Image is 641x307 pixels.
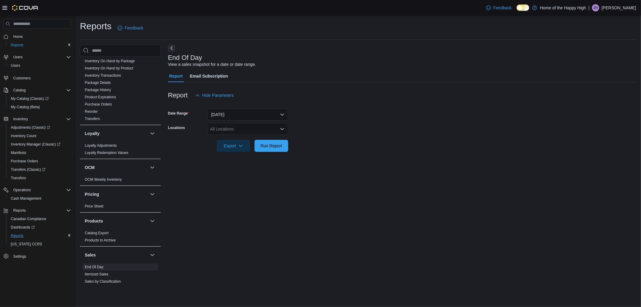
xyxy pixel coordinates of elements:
a: Reports [8,41,26,49]
a: Cash Management [8,195,44,202]
span: Customers [11,74,71,81]
p: Home of the Happy High [540,4,586,11]
h1: Reports [80,20,111,32]
span: Settings [11,253,71,260]
a: Customers [11,75,33,82]
span: Cash Management [8,195,71,202]
button: Reports [6,232,73,240]
a: Users [8,62,23,69]
div: Loyalty [80,142,161,159]
span: End Of Day [85,265,103,269]
div: View a sales snapshot for a date or date range. [168,61,256,68]
h3: Products [85,218,103,224]
p: [PERSON_NAME] [602,4,636,11]
span: Itemized Sales [85,272,108,277]
a: Purchase Orders [85,102,112,106]
a: Loyalty Redemption Values [85,151,128,155]
a: Sales by Classification [85,279,121,284]
span: Package Details [85,80,111,85]
button: Hide Parameters [193,89,236,101]
a: [US_STATE] CCRS [8,241,44,248]
span: Inventory Manager (Classic) [11,142,60,147]
span: Reports [8,41,71,49]
button: Catalog [1,86,73,94]
button: Products [85,218,148,224]
span: Inventory On Hand by Product [85,66,133,71]
a: Adjustments (Classic) [6,123,73,132]
span: JH [594,4,598,11]
a: Home [11,33,25,40]
span: Reports [11,207,71,214]
nav: Complex example [4,30,71,276]
span: Catalog Export [85,231,108,235]
span: Washington CCRS [8,241,71,248]
a: My Catalog (Beta) [8,103,42,111]
span: My Catalog (Classic) [8,95,71,102]
span: Loyalty Adjustments [85,143,117,148]
a: Price Sheet [85,204,103,208]
span: Inventory [11,115,71,123]
img: Cova [12,5,39,11]
a: Reorder [85,109,98,114]
span: [US_STATE] CCRS [11,242,42,247]
label: Date Range [168,111,189,116]
span: Catalog [11,87,71,94]
button: Inventory [11,115,30,123]
a: Adjustments (Classic) [8,124,53,131]
div: Products [80,229,161,246]
span: Manifests [8,149,71,156]
span: Run Report [261,143,282,149]
span: My Catalog (Beta) [11,105,40,109]
span: Manifests [11,150,26,155]
button: OCM [149,164,156,171]
a: Transfers (Classic) [8,166,48,173]
a: Feedback [484,2,514,14]
a: Sales by Day [85,287,106,291]
span: Report [169,70,183,82]
button: OCM [85,164,148,170]
button: Inventory [1,115,73,123]
a: Product Expirations [85,95,116,99]
div: Pricing [80,203,161,212]
h3: OCM [85,164,95,170]
button: Run Report [255,140,288,152]
h3: Pricing [85,191,99,197]
button: Manifests [6,149,73,157]
button: Operations [1,186,73,194]
span: Catalog [13,88,26,93]
span: OCM Weekly Inventory [85,177,122,182]
a: Transfers [85,117,100,121]
a: Transfers [8,174,28,182]
h3: Report [168,92,188,99]
span: Reports [11,233,23,238]
a: Dashboards [6,223,73,232]
span: Feedback [125,25,143,31]
span: Reports [11,43,23,48]
a: Feedback [115,22,145,34]
span: Reports [13,208,26,213]
span: Dashboards [8,224,71,231]
span: Transfers (Classic) [11,167,45,172]
span: Loyalty Redemption Values [85,150,128,155]
span: Users [11,63,20,68]
a: Inventory Manager (Classic) [6,140,73,149]
button: Cash Management [6,194,73,203]
button: Pricing [149,191,156,198]
button: Catalog [11,87,28,94]
span: My Catalog (Classic) [11,96,49,101]
a: Products to Archive [85,238,116,242]
div: Jocelyne Hall [592,4,599,11]
span: My Catalog (Beta) [8,103,71,111]
button: Open list of options [280,127,285,131]
a: Inventory On Hand by Package [85,59,135,63]
a: Purchase Orders [8,158,41,165]
span: Users [11,54,71,61]
span: Inventory Count [11,134,36,138]
button: Users [1,53,73,61]
span: Export [220,140,247,152]
span: Transfers (Classic) [8,166,71,173]
a: Inventory On Hand by Product [85,66,133,70]
button: Pricing [85,191,148,197]
a: Transfers (Classic) [6,165,73,174]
